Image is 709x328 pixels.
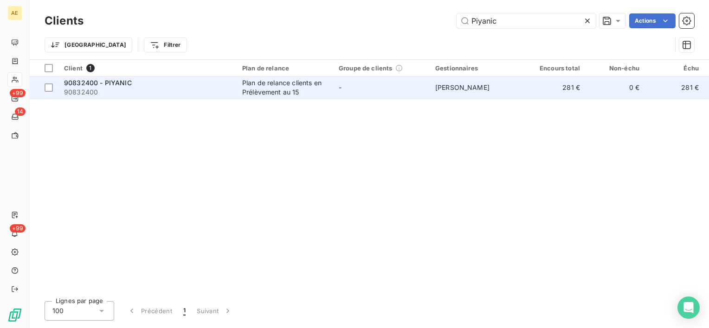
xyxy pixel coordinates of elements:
[86,64,95,72] span: 1
[10,89,26,97] span: +99
[10,224,26,233] span: +99
[64,64,83,72] span: Client
[586,76,645,99] td: 0 €
[178,301,191,321] button: 1
[7,6,22,20] div: AE
[677,296,700,319] div: Open Intercom Messenger
[435,83,490,91] span: [PERSON_NAME]
[7,308,22,322] img: Logo LeanPay
[242,78,328,97] div: Plan de relance clients en Prélèvement au 15
[435,64,521,72] div: Gestionnaires
[183,306,186,315] span: 1
[645,76,704,99] td: 281 €
[15,107,26,116] span: 14
[45,38,132,52] button: [GEOGRAPHIC_DATA]
[591,64,639,72] div: Non-échu
[45,13,84,29] h3: Clients
[242,64,328,72] div: Plan de relance
[339,83,342,91] span: -
[122,301,178,321] button: Précédent
[526,76,586,99] td: 281 €
[339,64,393,72] span: Groupe de clients
[64,79,132,87] span: 90832400 - PIYANIC
[532,64,580,72] div: Encours total
[144,38,187,52] button: Filtrer
[457,13,596,28] input: Rechercher
[64,88,231,97] span: 90832400
[52,306,64,315] span: 100
[651,64,699,72] div: Échu
[629,13,676,28] button: Actions
[191,301,238,321] button: Suivant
